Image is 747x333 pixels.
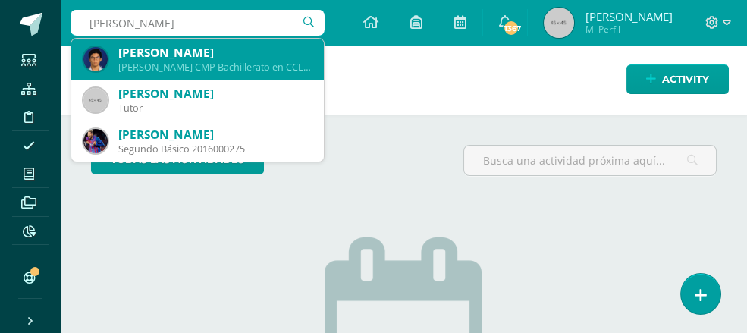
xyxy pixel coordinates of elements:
[83,47,108,71] img: e97df84fd368c9424c56af0c99ff3ce2.png
[83,129,108,153] img: b97d4e65b4f0a78ab777af2f03066293.png
[544,8,574,38] img: 45x45
[503,20,519,36] span: 1367
[585,9,673,24] span: [PERSON_NAME]
[118,61,312,74] div: [PERSON_NAME] CMP Bachillerato en CCLL con Orientación en Computación 21MBL01
[71,10,325,36] input: Search a user…
[118,45,312,61] div: [PERSON_NAME]
[464,146,716,175] input: Busca una actividad próxima aquí...
[79,46,729,115] h1: Activities
[662,65,709,93] span: Activity
[118,127,312,143] div: [PERSON_NAME]
[626,64,729,94] a: Activity
[118,102,312,115] div: Tutor
[118,143,312,156] div: Segundo Básico 2016000275
[118,86,312,102] div: [PERSON_NAME]
[83,88,108,112] img: 45x45
[585,23,673,36] span: Mi Perfil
